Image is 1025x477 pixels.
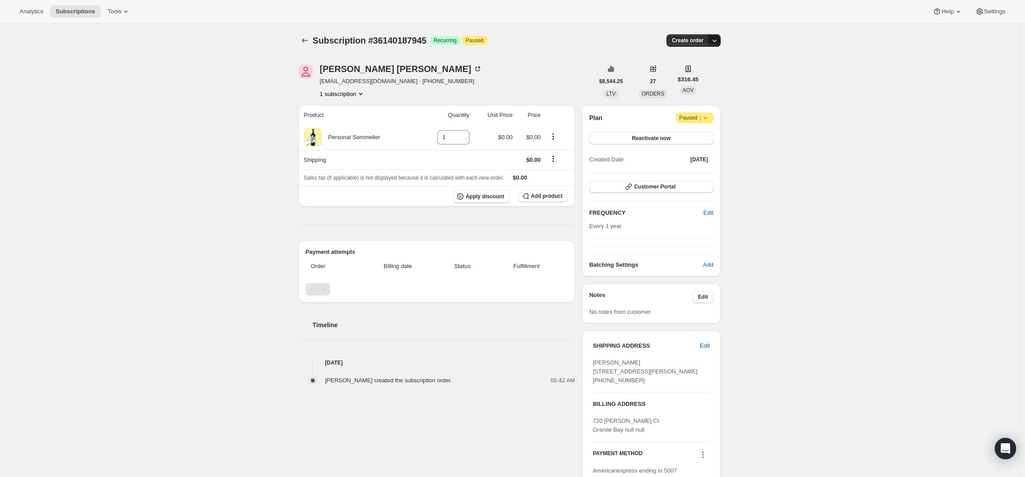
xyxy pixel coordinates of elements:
[698,206,718,220] button: Edit
[313,321,575,329] h2: Timeline
[14,5,48,18] button: Analytics
[306,248,568,257] h2: Payment attempts
[102,5,136,18] button: Tools
[593,417,659,433] span: 720 [PERSON_NAME] Ct Granite Bay null null
[589,180,713,193] button: Customer Portal
[550,376,575,385] span: 05:42 AM
[703,208,713,217] span: Edit
[434,37,457,44] span: Recurring
[589,223,622,229] span: Every 1 year
[594,75,628,88] button: $8,544.25
[531,192,562,200] span: Add product
[419,105,472,125] th: Quantity
[589,155,623,164] span: Created Date
[325,377,452,384] span: [PERSON_NAME] created the subscription order.
[693,291,714,303] button: Edit
[941,8,953,15] span: Help
[694,339,715,353] button: Edit
[593,400,710,409] h3: BILLING ADDRESS
[699,114,701,121] span: |
[466,37,484,44] span: Paused
[672,37,703,44] span: Create order
[682,87,694,93] span: AOV
[361,262,435,271] span: Billing date
[515,105,543,125] th: Price
[645,75,661,88] button: 27
[440,262,485,271] span: Status
[589,113,602,122] h2: Plan
[513,174,527,181] span: $0.00
[642,91,664,97] span: ORDERS
[56,8,95,15] span: Subscriptions
[320,77,482,86] span: [EMAIL_ADDRESS][DOMAIN_NAME] · [PHONE_NUMBER]
[698,258,718,272] button: Add
[50,5,100,18] button: Subscriptions
[546,132,560,141] button: Product actions
[650,78,656,85] span: 27
[472,105,515,125] th: Unit Price
[589,261,703,269] h6: Batching Settings
[698,293,708,301] span: Edit
[518,190,568,202] button: Add product
[313,36,427,45] span: Subscription #36140187945
[685,153,714,166] button: [DATE]
[984,8,1005,15] span: Settings
[593,341,700,350] h3: SHIPPING ADDRESS
[306,257,359,276] th: Order
[20,8,43,15] span: Analytics
[927,5,968,18] button: Help
[546,154,560,164] button: Shipping actions
[599,78,623,85] span: $8,544.25
[304,175,504,181] span: Sales tax (if applicable) is not displayed because it is calculated with each new order.
[299,358,575,367] h4: [DATE]
[526,156,541,163] span: $0.00
[320,64,482,73] div: [PERSON_NAME] [PERSON_NAME]
[690,156,708,163] span: [DATE]
[666,34,709,47] button: Create order
[589,309,651,315] span: No notes from customer
[593,359,698,384] span: [PERSON_NAME] [STREET_ADDRESS][PERSON_NAME] [PHONE_NUMBER]
[498,134,513,140] span: $0.00
[108,8,121,15] span: Tools
[995,438,1016,459] div: Open Intercom Messenger
[299,150,419,169] th: Shipping
[299,105,419,125] th: Product
[589,291,693,303] h3: Notes
[466,193,504,200] span: Apply discount
[322,133,380,142] div: Personal Sommelier
[589,132,713,144] button: Reactivate now
[320,89,365,98] button: Product actions
[306,283,568,296] nav: Pagination
[304,128,322,146] img: product img
[526,134,541,140] span: $0.00
[678,75,698,84] span: $316.45
[593,450,642,462] h3: PAYMENT METHOD
[679,113,710,122] span: Paused
[632,135,670,142] span: Reactivate now
[491,262,562,271] span: Fulfillment
[299,34,311,47] button: Subscriptions
[589,208,703,217] h2: FREQUENCY
[606,91,616,97] span: LTV
[453,190,510,203] button: Apply discount
[703,261,713,269] span: Add
[970,5,1011,18] button: Settings
[634,183,675,190] span: Customer Portal
[299,64,313,79] span: Eric Freund
[700,341,710,350] span: Edit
